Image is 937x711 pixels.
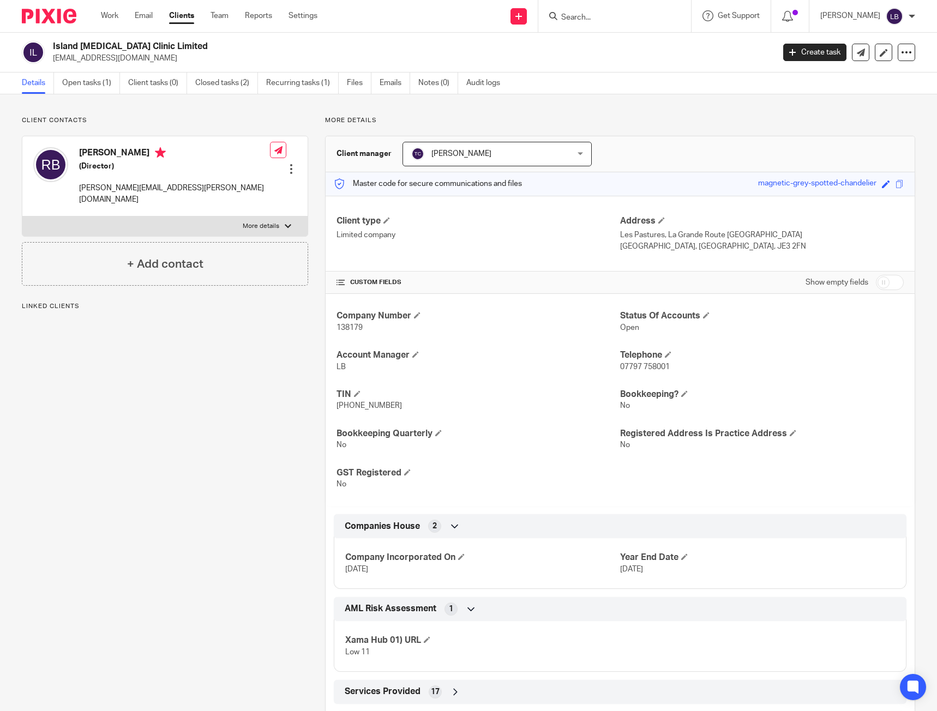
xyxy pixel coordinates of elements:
a: Work [101,10,118,21]
a: Open tasks (1) [62,73,120,94]
h4: Telephone [620,350,904,361]
h4: Bookkeeping? [620,389,904,400]
a: Reports [245,10,272,21]
img: svg%3E [33,147,68,182]
h4: GST Registered [337,467,620,479]
span: Low 11 [345,648,370,656]
a: Audit logs [466,73,508,94]
span: [PERSON_NAME] [431,150,491,158]
p: Linked clients [22,302,308,311]
h4: [PERSON_NAME] [79,147,270,161]
a: Emails [380,73,410,94]
p: More details [325,116,915,125]
p: Limited company [337,230,620,240]
span: No [337,441,346,449]
p: Master code for secure communications and files [334,178,522,189]
span: [DATE] [345,565,368,573]
span: 2 [433,521,437,532]
p: More details [243,222,279,231]
span: 17 [431,686,440,697]
i: Primary [155,147,166,158]
a: Create task [783,44,846,61]
h4: + Add contact [127,256,203,273]
h4: TIN [337,389,620,400]
span: No [620,402,630,409]
p: [PERSON_NAME] [820,10,880,21]
a: Clients [169,10,194,21]
img: svg%3E [22,41,45,64]
h4: Registered Address Is Practice Address [620,428,904,439]
span: 138179 [337,324,363,332]
p: [EMAIL_ADDRESS][DOMAIN_NAME] [53,53,767,64]
a: Client tasks (0) [128,73,187,94]
h4: CUSTOM FIELDS [337,278,620,287]
a: Closed tasks (2) [195,73,258,94]
span: Companies House [345,521,420,532]
h4: Company Number [337,310,620,322]
span: Services Provided [345,686,421,697]
h4: Account Manager [337,350,620,361]
a: Settings [289,10,317,21]
a: Notes (0) [418,73,458,94]
div: magnetic-grey-spotted-chandelier [758,178,876,190]
h2: Island [MEDICAL_DATA] Clinic Limited [53,41,624,52]
input: Search [560,13,658,23]
a: Recurring tasks (1) [266,73,339,94]
img: svg%3E [411,147,424,160]
h4: Company Incorporated On [345,552,620,563]
h4: Xama Hub 01) URL [345,635,620,646]
a: Files [347,73,371,94]
label: Show empty fields [806,277,868,288]
h5: (Director) [79,161,270,172]
span: 1 [449,604,453,614]
span: LB [337,363,346,371]
h4: Year End Date [620,552,895,563]
span: Get Support [718,12,760,20]
h4: Status Of Accounts [620,310,904,322]
img: svg%3E [886,8,903,25]
span: No [620,441,630,449]
h4: Address [620,215,904,227]
p: Les Pastures, La Grande Route [GEOGRAPHIC_DATA] [620,230,904,240]
h4: Bookkeeping Quarterly [337,428,620,439]
p: Client contacts [22,116,308,125]
a: Team [211,10,229,21]
span: 07797 758001 [620,363,670,371]
p: [PERSON_NAME][EMAIL_ADDRESS][PERSON_NAME][DOMAIN_NAME] [79,183,270,205]
a: Email [135,10,153,21]
a: Details [22,73,54,94]
span: No [337,480,346,488]
span: [DATE] [620,565,643,573]
img: Pixie [22,9,76,23]
span: AML Risk Assessment [345,603,436,614]
span: [PHONE_NUMBER] [337,402,402,409]
h4: Client type [337,215,620,227]
p: [GEOGRAPHIC_DATA], [GEOGRAPHIC_DATA], JE3 2FN [620,241,904,252]
span: Open [620,324,639,332]
h3: Client manager [337,148,392,159]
